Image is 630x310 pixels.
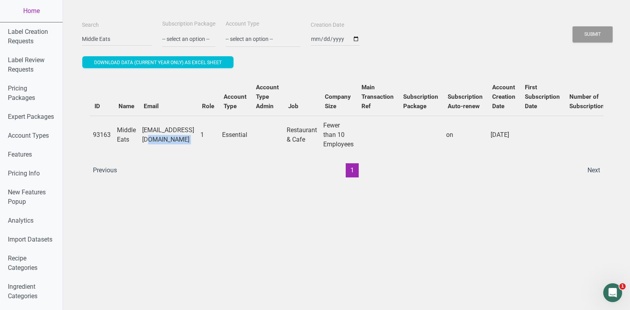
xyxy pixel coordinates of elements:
[487,116,520,154] td: [DATE]
[325,93,351,110] b: Company Size
[162,20,215,28] label: Subscription Package
[90,163,603,177] div: Page navigation example
[311,21,344,29] label: Creation Date
[90,116,114,154] td: 93163
[94,60,222,65] span: Download data (current year only) as excel sheet
[569,93,608,110] b: Number of Subscriptions
[573,26,613,42] button: Submit
[492,84,515,110] b: Account Creation Date
[603,283,622,302] iframe: Intercom live chat
[525,84,560,110] b: First Subscription Date
[320,116,357,154] td: Fewer than 10 Employees
[197,116,219,154] td: 1
[403,93,438,110] b: Subscription Package
[144,103,159,110] b: Email
[139,116,197,154] td: [EMAIL_ADDRESS][DOMAIN_NAME]
[82,21,99,29] label: Search
[219,116,251,154] td: Essential
[114,116,139,154] td: Middle Eats
[288,103,298,110] b: Job
[224,93,246,110] b: Account Type
[283,116,320,154] td: Restaurant & Cafe
[361,84,394,110] b: Main Transaction Ref
[202,103,214,110] b: Role
[346,163,359,177] button: 1
[82,70,611,185] div: Users
[619,283,626,290] span: 1
[448,93,483,110] b: Subscription Auto-renew
[443,116,487,154] td: on
[119,103,134,110] b: Name
[226,20,259,28] label: Account Type
[256,84,279,110] b: Account Type Admin
[94,103,100,110] b: ID
[82,56,233,68] button: Download data (current year only) as excel sheet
